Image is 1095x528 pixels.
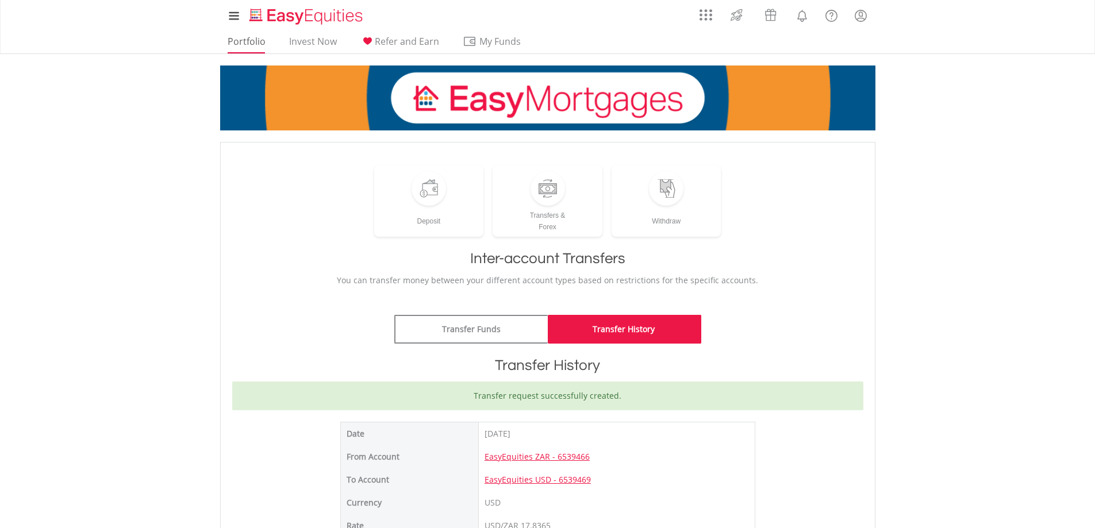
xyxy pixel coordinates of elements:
[787,3,817,26] a: Notifications
[485,451,590,462] a: EasyEquities ZAR - 6539466
[340,491,478,514] td: Currency
[478,491,755,514] td: USD
[463,34,538,49] span: My Funds
[220,65,875,130] img: EasyMortage Promotion Banner
[754,3,787,24] a: Vouchers
[761,6,780,24] img: vouchers-v2.svg
[817,3,846,26] a: FAQ's and Support
[223,36,270,53] a: Portfolio
[232,248,863,269] h1: Inter-account Transfers
[548,315,701,344] a: Transfer History
[245,3,367,26] a: Home page
[700,9,712,21] img: grid-menu-icon.svg
[285,36,341,53] a: Invest Now
[232,355,863,376] h1: Transfer History
[232,381,863,410] div: Transfer request successfully created.
[846,3,875,28] a: My Profile
[340,445,478,468] td: From Account
[692,3,720,21] a: AppsGrid
[727,6,746,24] img: thrive-v2.svg
[493,206,602,233] div: Transfers & Forex
[375,35,439,48] span: Refer and Earn
[485,474,591,485] a: EasyEquities USD - 6539469
[232,275,863,286] p: You can transfer money between your different account types based on restrictions for the specifi...
[612,206,721,227] div: Withdraw
[394,315,548,344] a: Transfer Funds
[247,7,367,26] img: EasyEquities_Logo.png
[374,206,484,227] div: Deposit
[340,422,478,445] td: Date
[340,468,478,491] td: To Account
[374,165,484,237] a: Deposit
[356,36,444,53] a: Refer and Earn
[478,422,755,445] td: [DATE]
[612,165,721,237] a: Withdraw
[493,165,602,237] a: Transfers &Forex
